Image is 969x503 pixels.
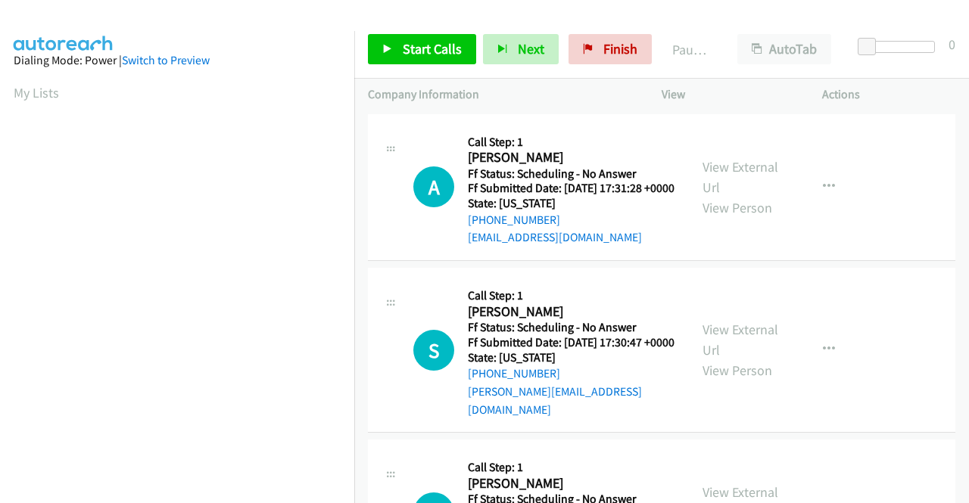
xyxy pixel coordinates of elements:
[569,34,652,64] a: Finish
[468,230,642,244] a: [EMAIL_ADDRESS][DOMAIN_NAME]
[662,85,795,104] p: View
[468,303,670,321] h2: [PERSON_NAME]
[468,366,560,380] a: [PHONE_NUMBER]
[413,330,454,371] h1: S
[468,335,675,350] h5: Ff Submitted Date: [DATE] 17:30:47 +0000
[672,39,710,60] p: Paused
[949,34,955,54] div: 0
[368,34,476,64] a: Start Calls
[468,288,675,303] h5: Call Step: 1
[737,34,831,64] button: AutoTab
[468,196,675,211] h5: State: [US_STATE]
[468,149,670,166] h2: [PERSON_NAME]
[518,40,544,57] span: Next
[703,158,778,196] a: View External Url
[468,166,675,182] h5: Ff Status: Scheduling - No Answer
[413,330,454,371] div: The call is yet to be attempted
[483,34,559,64] button: Next
[468,350,675,365] h5: State: [US_STATE]
[468,213,560,227] a: [PHONE_NUMBER]
[468,475,670,492] h2: [PERSON_NAME]
[468,135,675,150] h5: Call Step: 1
[122,53,210,67] a: Switch to Preview
[14,84,59,101] a: My Lists
[822,85,955,104] p: Actions
[413,166,454,207] div: The call is yet to be attempted
[413,166,454,207] h1: A
[703,362,772,379] a: View Person
[703,321,778,359] a: View External Url
[14,51,341,70] div: Dialing Mode: Power |
[468,320,675,335] h5: Ff Status: Scheduling - No Answer
[403,40,462,57] span: Start Calls
[468,181,675,196] h5: Ff Submitted Date: [DATE] 17:31:28 +0000
[603,40,637,57] span: Finish
[468,460,675,475] h5: Call Step: 1
[368,85,634,104] p: Company Information
[865,41,935,53] div: Delay between calls (in seconds)
[468,384,642,417] a: [PERSON_NAME][EMAIL_ADDRESS][DOMAIN_NAME]
[703,199,772,216] a: View Person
